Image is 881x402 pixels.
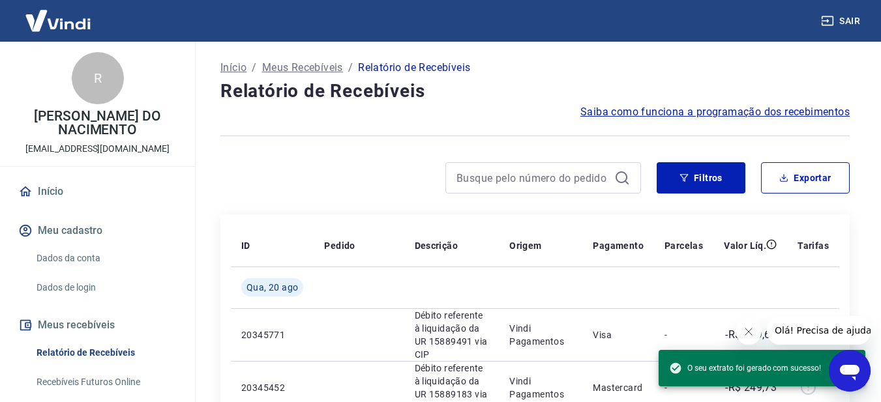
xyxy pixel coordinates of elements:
input: Busque pelo número do pedido [456,168,609,188]
p: 20345771 [241,328,303,341]
h4: Relatório de Recebíveis [220,78,850,104]
a: Recebíveis Futuros Online [31,369,179,395]
p: Relatório de Recebíveis [358,60,470,76]
p: Débito referente à liquidação da UR 15889491 via CIP [415,309,489,361]
button: Sair [818,9,865,33]
a: Dados da conta [31,245,179,272]
p: / [252,60,256,76]
span: O seu extrato foi gerado com sucesso! [669,362,821,375]
p: Parcelas [664,239,703,252]
a: Relatório de Recebíveis [31,339,179,366]
p: 20345452 [241,381,303,394]
a: Início [16,177,179,206]
p: Vindi Pagamentos [509,322,572,348]
span: Olá! Precisa de ajuda? [8,9,110,20]
iframe: Fechar mensagem [736,319,762,345]
p: [EMAIL_ADDRESS][DOMAIN_NAME] [25,142,170,156]
button: Meu cadastro [16,216,179,245]
p: Vindi Pagamentos [509,375,572,401]
span: Qua, 20 ago [246,281,298,294]
div: R [72,52,124,104]
p: / [348,60,353,76]
img: Vindi [16,1,100,40]
p: - [664,381,703,394]
p: Mastercard [593,381,644,394]
a: Saiba como funciona a programação dos recebimentos [580,104,850,120]
p: -R$ 219,67 [725,327,777,343]
iframe: Botão para abrir a janela de mensagens [829,350,871,392]
p: Visa [593,328,644,341]
p: Descrição [415,239,458,252]
p: - [664,328,703,341]
p: -R$ 249,73 [725,380,777,395]
button: Filtros [657,162,745,194]
p: [PERSON_NAME] DO NACIMENTO [10,109,185,137]
p: Valor Líq. [724,239,766,252]
a: Início [220,60,246,76]
iframe: Mensagem da empresa [767,316,871,345]
a: Dados de login [31,274,179,301]
p: ID [241,239,250,252]
p: Pedido [324,239,355,252]
a: Meus Recebíveis [262,60,343,76]
p: Pagamento [593,239,644,252]
p: Origem [509,239,541,252]
button: Exportar [761,162,850,194]
p: Tarifas [798,239,829,252]
button: Meus recebíveis [16,311,179,339]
